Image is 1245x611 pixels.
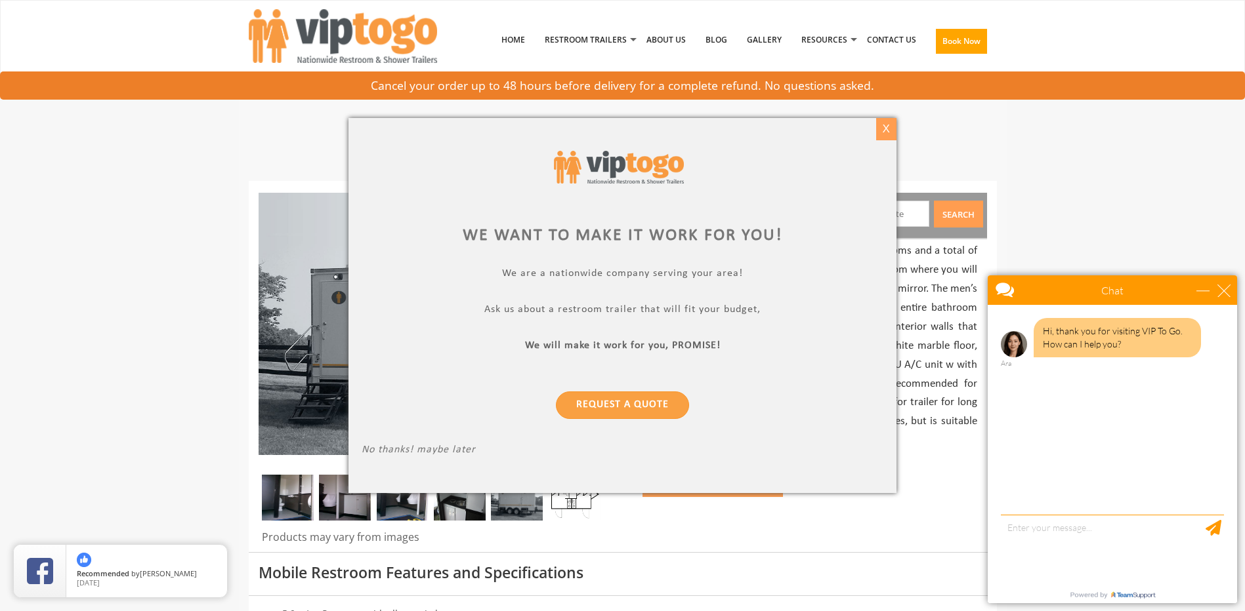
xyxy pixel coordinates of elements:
span: [DATE] [77,578,100,587]
p: No thanks! maybe later [362,444,883,459]
p: Ask us about a restroom trailer that will fit your budget, [362,304,883,319]
span: by [77,570,217,579]
span: [PERSON_NAME] [140,568,197,578]
div: We want to make it work for you! [362,224,883,248]
a: Request a Quote [556,391,689,419]
img: thumbs up icon [77,553,91,567]
img: viptogo logo [554,151,685,184]
p: We are a nationwide company serving your area! [362,267,883,283]
iframe: Live Chat Box [980,267,1245,611]
img: Review Rating [27,558,53,584]
span: Recommended [77,568,129,578]
b: We will make it work for you, PROMISE! [525,340,721,351]
div: X [876,118,897,140]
